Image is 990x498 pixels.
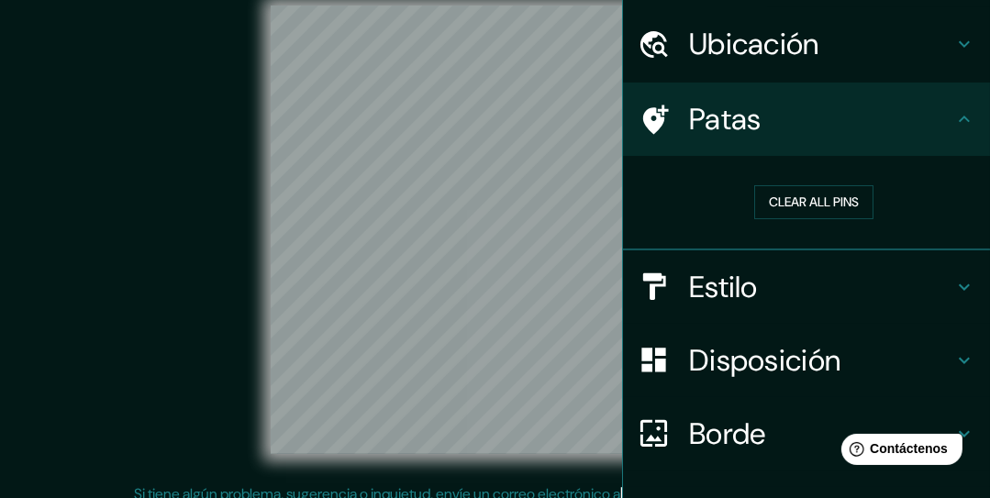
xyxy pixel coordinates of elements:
[623,83,990,156] div: Patas
[754,185,873,219] button: Clear all pins
[623,397,990,470] div: Borde
[689,341,840,380] font: Disposición
[689,25,819,63] font: Ubicación
[827,426,970,478] iframe: Lanzador de widgets de ayuda
[623,324,990,397] div: Disposición
[689,100,762,138] font: Patas
[689,415,766,453] font: Borde
[623,250,990,324] div: Estilo
[689,268,758,306] font: Estilo
[623,7,990,81] div: Ubicación
[271,6,719,454] canvas: Mapa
